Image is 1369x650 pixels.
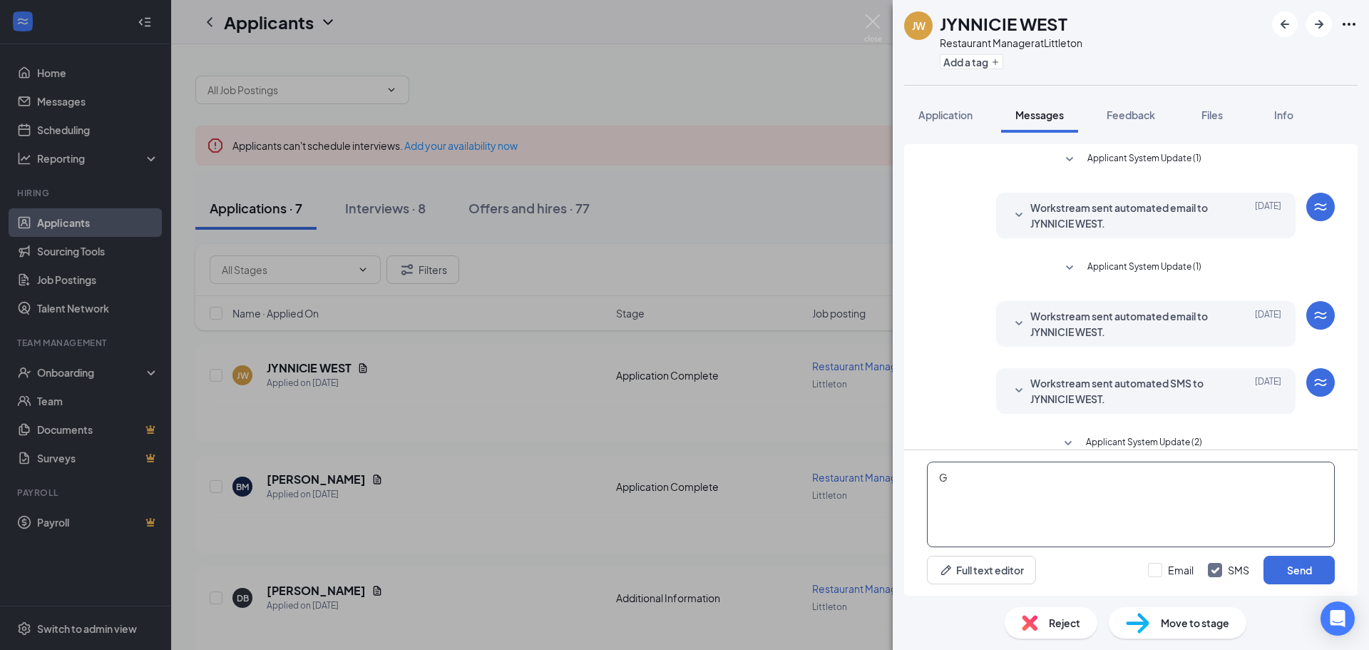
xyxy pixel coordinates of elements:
span: Reject [1049,615,1080,631]
button: ArrowRight [1306,11,1332,37]
span: Move to stage [1161,615,1229,631]
button: ArrowLeftNew [1272,11,1298,37]
button: SmallChevronDownApplicant System Update (1) [1061,151,1201,168]
textarea: G [927,462,1335,547]
svg: SmallChevronDown [1061,151,1078,168]
button: SmallChevronDownApplicant System Update (1) [1061,260,1201,277]
div: Restaurant Manager at Littleton [940,36,1082,50]
span: Application [918,108,973,121]
svg: SmallChevronDown [1061,260,1078,277]
div: Open Intercom Messenger [1321,601,1355,636]
span: Feedback [1107,108,1155,121]
svg: WorkstreamLogo [1312,374,1329,391]
svg: ArrowRight [1311,16,1328,33]
svg: WorkstreamLogo [1312,307,1329,324]
button: SmallChevronDownApplicant System Update (2) [1060,435,1202,452]
span: Workstream sent automated email to JYNNICIE WEST. [1030,200,1217,231]
svg: SmallChevronDown [1010,315,1027,332]
button: Send [1263,556,1335,584]
svg: ArrowLeftNew [1276,16,1293,33]
span: Workstream sent automated email to JYNNICIE WEST. [1030,308,1217,340]
svg: Pen [939,563,953,577]
span: Applicant System Update (1) [1087,260,1201,277]
span: [DATE] [1255,200,1281,231]
svg: SmallChevronDown [1010,382,1027,400]
h1: JYNNICIE WEST [940,11,1067,36]
svg: SmallChevronDown [1010,207,1027,224]
span: Applicant System Update (2) [1086,435,1202,452]
svg: WorkstreamLogo [1312,198,1329,215]
span: Info [1274,108,1293,121]
span: Files [1201,108,1223,121]
svg: Plus [991,58,1000,66]
svg: Ellipses [1340,16,1358,33]
span: [DATE] [1255,308,1281,340]
span: Workstream sent automated SMS to JYNNICIE WEST. [1030,375,1217,407]
button: Full text editorPen [927,556,1036,584]
div: JW [912,19,926,33]
span: Messages [1015,108,1064,121]
button: PlusAdd a tag [940,54,1003,69]
span: [DATE] [1255,375,1281,407]
svg: SmallChevronDown [1060,435,1077,452]
span: Applicant System Update (1) [1087,151,1201,168]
